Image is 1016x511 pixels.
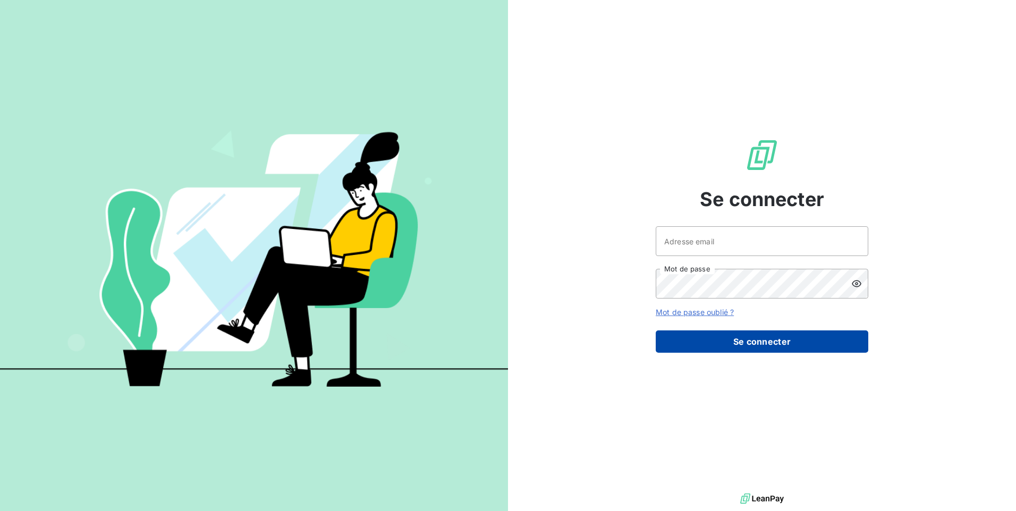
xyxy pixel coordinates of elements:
[740,491,784,507] img: logo
[700,185,824,214] span: Se connecter
[656,226,868,256] input: placeholder
[656,330,868,353] button: Se connecter
[656,308,734,317] a: Mot de passe oublié ?
[745,138,779,172] img: Logo LeanPay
